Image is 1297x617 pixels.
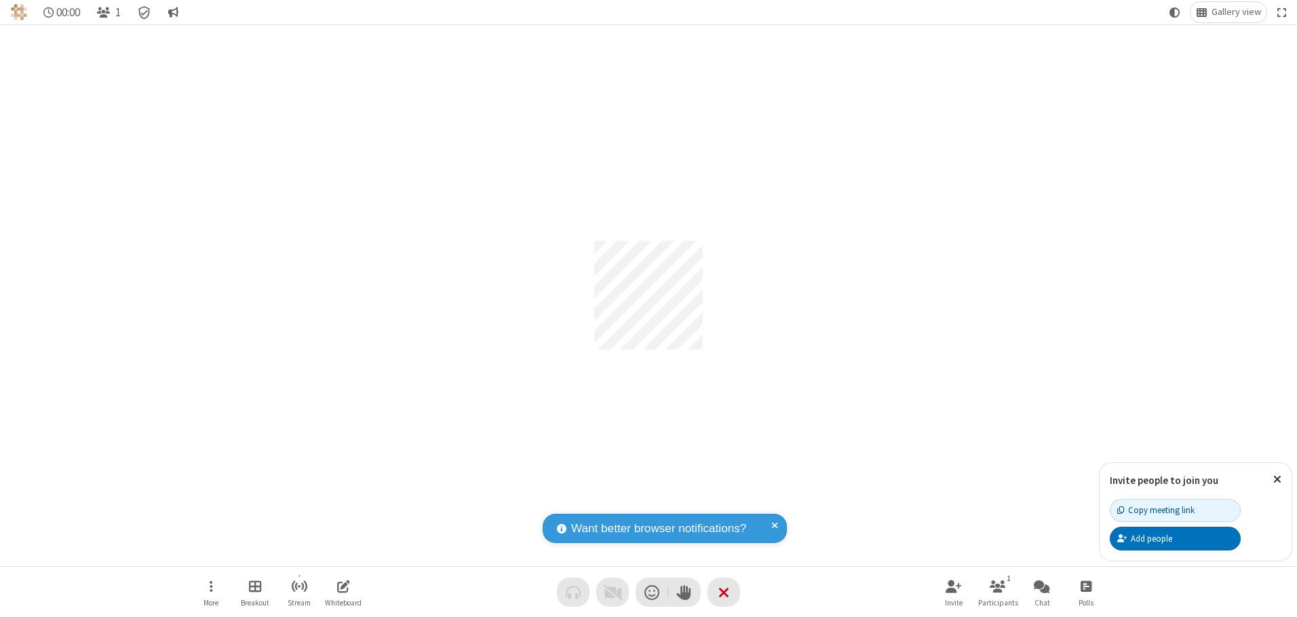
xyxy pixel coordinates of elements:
[933,573,974,612] button: Invite participants (Alt+I)
[1263,463,1292,496] button: Close popover
[945,599,963,607] span: Invite
[279,573,320,612] button: Start streaming
[323,573,364,612] button: Open shared whiteboard
[288,599,311,607] span: Stream
[1079,599,1093,607] span: Polls
[636,578,668,607] button: Send a reaction
[162,2,184,22] button: Conversation
[204,599,218,607] span: More
[91,2,126,22] button: Open participant list
[1190,2,1266,22] button: Change layout
[132,2,157,22] div: Meeting details Encryption enabled
[1110,474,1218,487] label: Invite people to join you
[115,6,121,19] span: 1
[241,599,269,607] span: Breakout
[325,599,362,607] span: Whiteboard
[1212,7,1261,18] span: Gallery view
[668,578,701,607] button: Raise hand
[571,520,746,538] span: Want better browser notifications?
[977,573,1018,612] button: Open participant list
[1272,2,1292,22] button: Fullscreen
[708,578,740,607] button: End or leave meeting
[596,578,629,607] button: Video
[11,4,27,20] img: QA Selenium DO NOT DELETE OR CHANGE
[1003,572,1015,584] div: 1
[56,6,80,19] span: 00:00
[1022,573,1062,612] button: Open chat
[191,573,231,612] button: Open menu
[557,578,589,607] button: Audio problem - check your Internet connection or call by phone
[1164,2,1186,22] button: Using system theme
[1110,527,1241,550] button: Add people
[1034,599,1050,607] span: Chat
[978,599,1018,607] span: Participants
[235,573,275,612] button: Manage Breakout Rooms
[1066,573,1106,612] button: Open poll
[38,2,86,22] div: Timer
[1110,499,1241,522] button: Copy meeting link
[1117,504,1195,517] div: Copy meeting link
